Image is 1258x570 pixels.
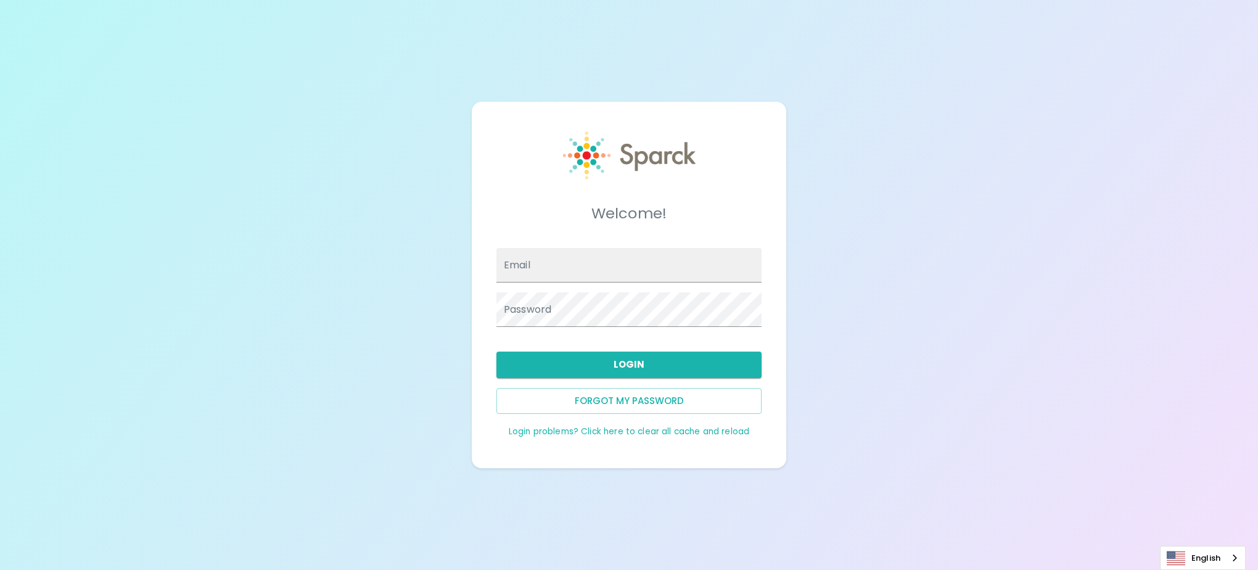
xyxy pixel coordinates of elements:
[1160,546,1246,570] div: Language
[1161,547,1245,569] a: English
[496,352,762,378] button: Login
[509,426,749,437] a: Login problems? Click here to clear all cache and reload
[563,131,696,180] img: Sparck logo
[1160,546,1246,570] aside: Language selected: English
[496,388,762,414] button: Forgot my password
[496,204,762,223] h5: Welcome!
